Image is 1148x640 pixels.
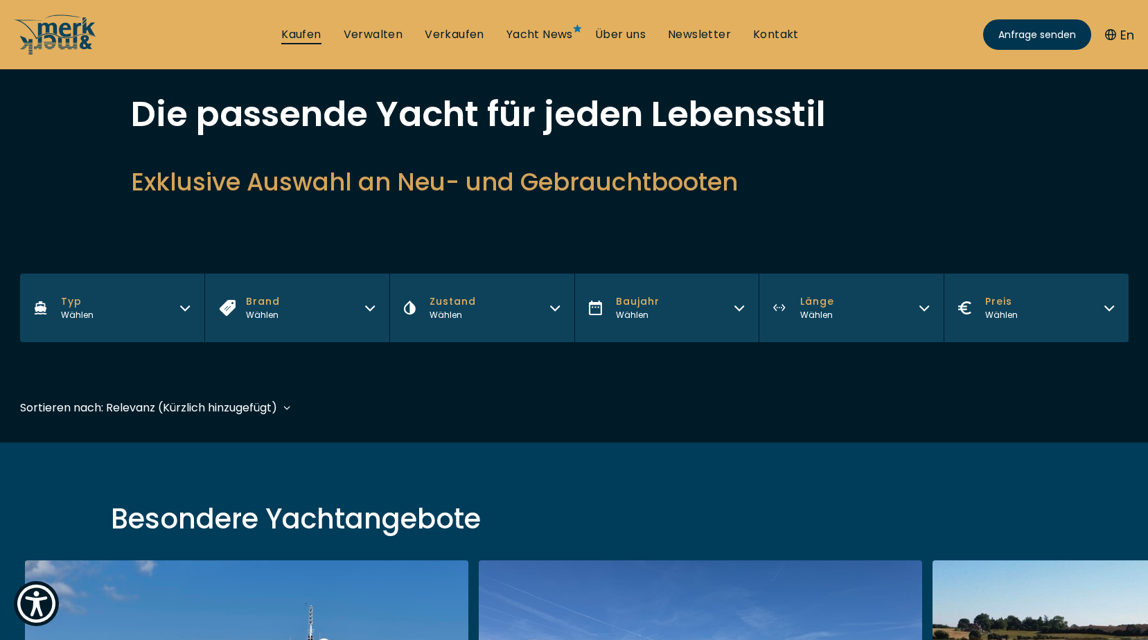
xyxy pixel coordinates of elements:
span: Zustand [430,294,476,309]
button: TypWählen [20,274,205,342]
div: Sortieren nach: Relevanz (Kürzlich hinzugefügt) [20,399,277,416]
span: Anfrage senden [998,28,1076,42]
div: Wählen [985,309,1018,321]
div: Wählen [616,309,660,321]
button: ZustandWählen [389,274,574,342]
a: Kaufen [281,27,321,42]
button: BrandWählen [204,274,389,342]
h1: Die passende Yacht für jeden Lebensstil [131,97,1018,132]
a: Newsletter [668,27,731,42]
div: Wählen [800,309,834,321]
button: Show Accessibility Preferences [14,581,59,626]
div: Wählen [246,309,280,321]
span: Baujahr [616,294,660,309]
a: Verwalten [344,27,403,42]
h2: Exklusive Auswahl an Neu- und Gebrauchtbooten [131,165,1018,199]
a: Verkaufen [425,27,484,42]
span: Brand [246,294,280,309]
a: Kontakt [753,27,799,42]
a: Über uns [595,27,646,42]
button: PreisWählen [944,274,1129,342]
span: Typ [61,294,94,309]
a: Yacht News [506,27,573,42]
span: Preis [985,294,1018,309]
button: En [1105,26,1134,44]
button: LängeWählen [759,274,944,342]
a: Anfrage senden [983,19,1091,50]
span: Länge [800,294,834,309]
div: Wählen [430,309,476,321]
div: Wählen [61,309,94,321]
button: BaujahrWählen [574,274,759,342]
